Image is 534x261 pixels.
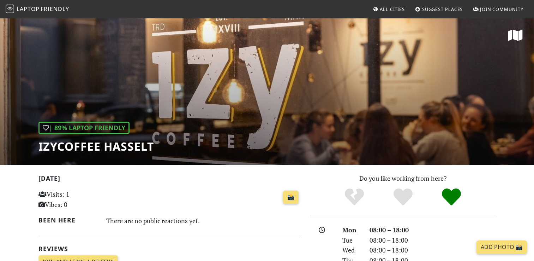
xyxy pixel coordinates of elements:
p: Visits: 1 Vibes: 0 [38,189,121,210]
div: Tue [338,235,365,245]
div: There are no public reactions yet. [106,215,302,226]
h2: Reviews [38,245,302,253]
h1: IzyCoffee Hasselt [38,140,154,153]
div: Mon [338,225,365,235]
a: Join Community [470,3,526,16]
a: All Cities [370,3,408,16]
span: All Cities [380,6,405,12]
span: Friendly [41,5,69,13]
div: No [330,187,379,207]
a: LaptopFriendly LaptopFriendly [6,3,69,16]
h2: Been here [38,216,98,224]
a: Add Photo 📸 [476,240,527,254]
div: Yes [379,187,427,207]
span: Suggest Places [422,6,463,12]
div: Definitely! [427,187,476,207]
img: LaptopFriendly [6,5,14,13]
div: 08:00 – 18:00 [365,225,500,235]
span: Join Community [480,6,523,12]
div: Wed [338,245,365,255]
p: Do you like working from here? [310,173,496,184]
span: Laptop [17,5,40,13]
a: 📸 [283,191,299,204]
h2: [DATE] [38,175,302,185]
div: | 89% Laptop Friendly [38,122,130,134]
div: 08:00 – 18:00 [365,235,500,245]
a: Suggest Places [412,3,466,16]
div: 08:00 – 18:00 [365,245,500,255]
